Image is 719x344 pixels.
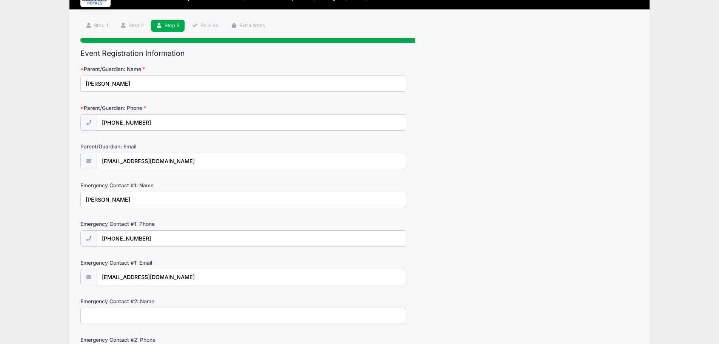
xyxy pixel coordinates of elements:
[115,20,149,32] a: Step 2
[80,20,113,32] a: Step 1
[80,182,266,189] label: Emergency Contact #1: Name
[97,230,406,247] input: (xxx) xxx-xxxx
[226,20,270,32] a: Extra Items
[151,20,185,32] a: Step 3
[97,269,406,285] input: email@email.com
[80,65,266,73] label: Parent/Guardian: Name
[80,143,266,150] label: Parent/Guardian: Email
[187,20,223,32] a: Policies
[80,104,266,112] label: Parent/Guardian: Phone
[97,114,406,131] input: (xxx) xxx-xxxx
[80,336,266,344] label: Emergency Contact #2: Phone
[97,153,406,169] input: email@email.com
[80,259,266,267] label: Emergency Contact #1: Email
[80,298,266,305] label: Emergency Contact #2: Name
[80,49,639,58] h2: Event Registration Information
[80,220,266,228] label: Emergency Contact #1: Phone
